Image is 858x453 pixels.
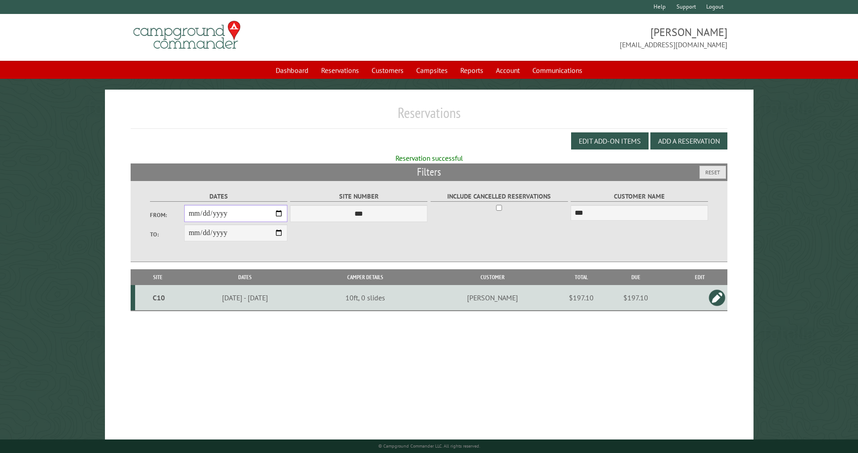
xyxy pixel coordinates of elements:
[270,62,314,79] a: Dashboard
[309,285,422,311] td: 10ft, 0 slides
[150,230,184,239] label: To:
[650,132,727,149] button: Add a Reservation
[527,62,588,79] a: Communications
[316,62,364,79] a: Reservations
[131,163,728,181] h2: Filters
[135,269,181,285] th: Site
[131,104,728,129] h1: Reservations
[490,62,525,79] a: Account
[563,269,599,285] th: Total
[131,153,728,163] div: Reservation successful
[180,269,309,285] th: Dates
[150,211,184,219] label: From:
[563,285,599,311] td: $197.10
[131,18,243,53] img: Campground Commander
[309,269,422,285] th: Camper Details
[378,443,480,449] small: © Campground Commander LLC. All rights reserved.
[599,285,672,311] td: $197.10
[429,25,728,50] span: [PERSON_NAME] [EMAIL_ADDRESS][DOMAIN_NAME]
[431,191,568,202] label: Include Cancelled Reservations
[672,269,727,285] th: Edit
[455,62,489,79] a: Reports
[139,293,179,302] div: C10
[699,166,726,179] button: Reset
[150,191,287,202] label: Dates
[366,62,409,79] a: Customers
[422,269,563,285] th: Customer
[422,285,563,311] td: [PERSON_NAME]
[571,132,649,149] button: Edit Add-on Items
[571,191,708,202] label: Customer Name
[182,293,308,302] div: [DATE] - [DATE]
[599,269,672,285] th: Due
[411,62,453,79] a: Campsites
[290,191,427,202] label: Site Number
